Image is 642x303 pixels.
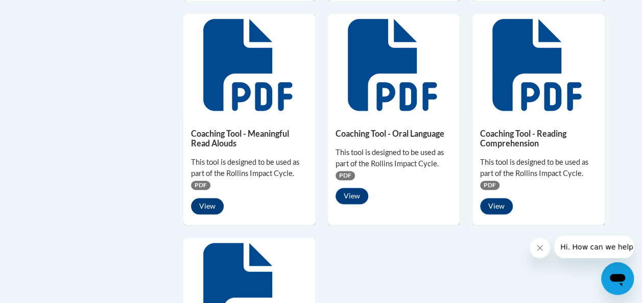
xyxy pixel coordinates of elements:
div: This tool is designed to be used as part of the Rollins Impact Cycle. [480,157,597,179]
span: Hi. How can we help? [6,7,83,15]
div: This tool is designed to be used as part of the Rollins Impact Cycle. [336,147,452,169]
button: View [480,198,513,214]
h5: Coaching Tool - Meaningful Read Alouds [191,129,307,148]
iframe: Button to launch messaging window [601,262,634,295]
button: View [336,188,368,204]
iframe: Close message [530,238,550,258]
h5: Coaching Tool - Reading Comprehension [480,129,597,148]
div: This tool is designed to be used as part of the Rollins Impact Cycle. [191,157,307,179]
iframe: Message from company [554,236,634,258]
button: View [191,198,224,214]
span: PDF [480,181,500,190]
h5: Coaching Tool - Oral Language [336,129,452,138]
span: PDF [191,181,210,190]
span: PDF [336,171,355,180]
